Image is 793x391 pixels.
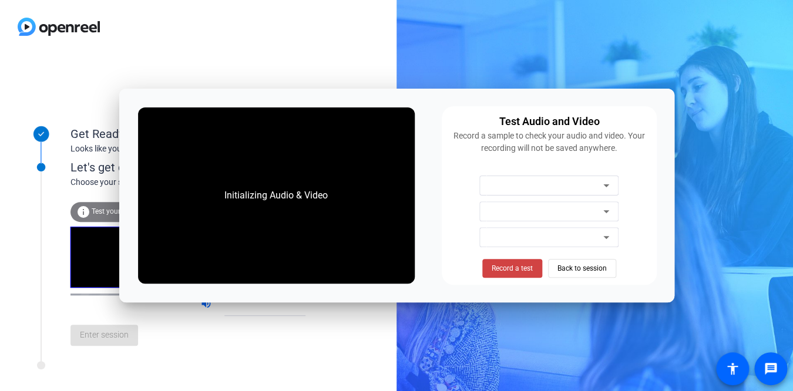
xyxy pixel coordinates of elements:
[70,159,330,176] div: Let's get connected.
[70,176,330,188] div: Choose your settings
[213,177,340,214] div: Initializing Audio & Video
[200,298,214,312] mat-icon: volume_up
[449,130,650,154] div: Record a sample to check your audio and video. Your recording will not be saved anywhere.
[482,259,542,278] button: Record a test
[725,362,740,376] mat-icon: accessibility
[499,113,599,130] div: Test Audio and Video
[548,259,616,278] button: Back to session
[764,362,778,376] mat-icon: message
[92,207,173,215] span: Test your audio and video
[557,257,607,279] span: Back to session
[76,205,90,219] mat-icon: info
[492,263,533,274] span: Record a test
[70,125,305,143] div: Get Ready!
[70,143,305,155] div: Looks like you've been invited to join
